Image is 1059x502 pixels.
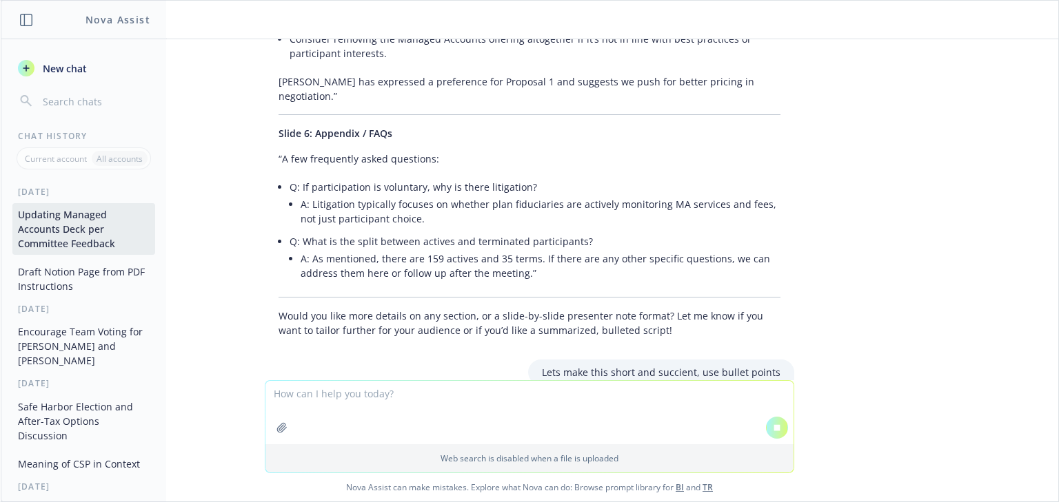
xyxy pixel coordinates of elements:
[676,481,684,493] a: BI
[279,308,780,337] p: Would you like more details on any section, or a slide-by-slide presenter note format? Let me kno...
[279,74,780,103] p: [PERSON_NAME] has expressed a preference for Proposal 1 and suggests we push for better pricing i...
[1,303,166,315] div: [DATE]
[97,153,143,165] p: All accounts
[6,473,1053,501] span: Nova Assist can make mistakes. Explore what Nova can do: Browse prompt library for and
[12,56,155,81] button: New chat
[1,186,166,198] div: [DATE]
[542,365,780,379] p: Lets make this short and succient, use bullet points
[290,177,780,231] li: Q: If participation is voluntary, why is there litigation?
[12,203,155,255] button: Updating Managed Accounts Deck per Committee Feedback
[274,452,785,464] p: Web search is disabled when a file is uploaded
[1,377,166,389] div: [DATE]
[12,452,155,475] button: Meaning of CSP in Context
[12,320,155,372] button: Encourage Team Voting for [PERSON_NAME] and [PERSON_NAME]
[290,231,780,286] li: Q: What is the split between actives and terminated participants?
[25,153,87,165] p: Current account
[279,127,392,140] span: Slide 6: Appendix / FAQs
[85,12,150,27] h1: Nova Assist
[1,130,166,142] div: Chat History
[279,151,780,166] p: “A few frequently asked questions:
[290,29,780,63] li: Consider removing the Managed Accounts offering altogether if it’s not in line with best practice...
[703,481,713,493] a: TR
[12,395,155,447] button: Safe Harbor Election and After-Tax Options Discussion
[40,61,87,76] span: New chat
[1,481,166,492] div: [DATE]
[40,92,150,111] input: Search chats
[12,260,155,297] button: Draft Notion Page from PDF Instructions
[301,249,780,283] li: A: As mentioned, there are 159 actives and 35 terms. If there are any other specific questions, w...
[301,194,780,229] li: A: Litigation typically focuses on whether plan fiduciaries are actively monitoring MA services a...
